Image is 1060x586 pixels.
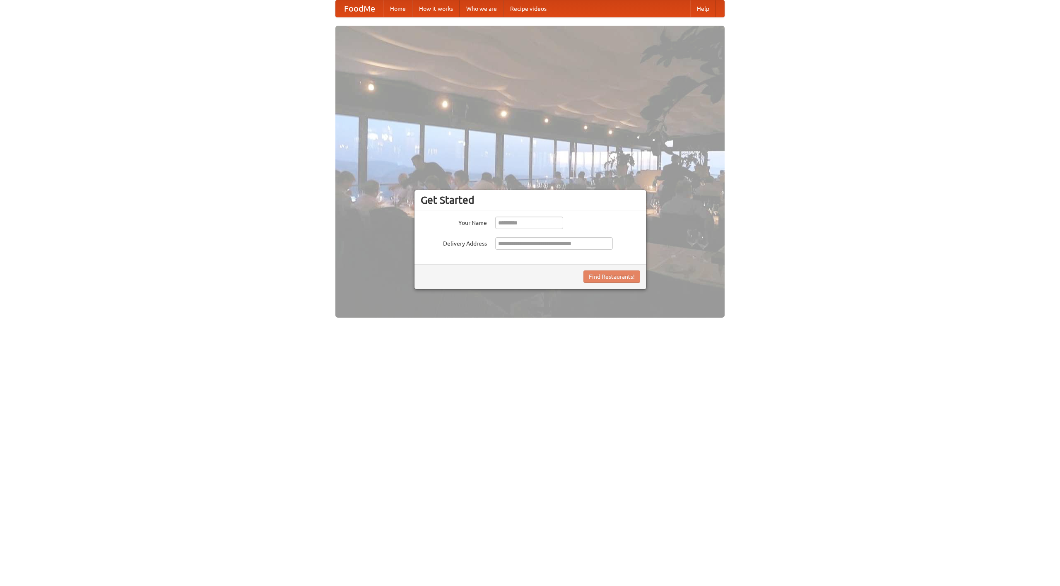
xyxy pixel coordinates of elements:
label: Delivery Address [421,237,487,248]
a: Home [383,0,412,17]
a: FoodMe [336,0,383,17]
a: How it works [412,0,460,17]
label: Your Name [421,217,487,227]
a: Who we are [460,0,503,17]
a: Help [690,0,716,17]
a: Recipe videos [503,0,553,17]
h3: Get Started [421,194,640,206]
button: Find Restaurants! [583,270,640,283]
